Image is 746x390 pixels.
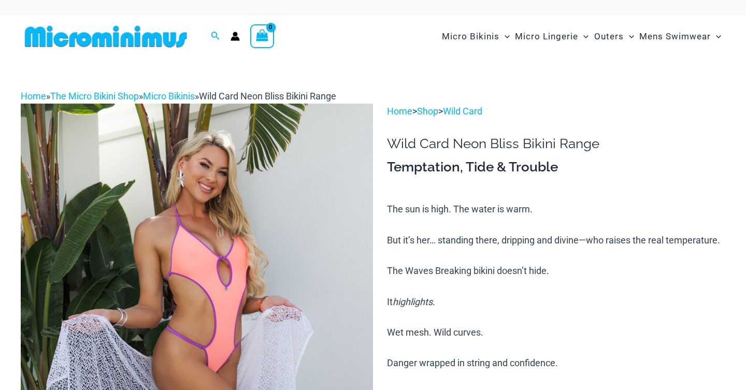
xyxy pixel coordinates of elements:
span: Mens Swimwear [639,23,711,50]
h3: Temptation, Tide & Trouble [387,158,725,176]
a: The Micro Bikini Shop [50,91,139,102]
img: MM SHOP LOGO FLAT [21,25,191,48]
span: Menu Toggle [578,23,589,50]
h1: Wild Card Neon Bliss Bikini Range [387,136,725,152]
i: highlights [393,296,433,307]
a: Wild Card [443,106,482,117]
p: > > [387,104,725,119]
span: Micro Lingerie [515,23,578,50]
span: Micro Bikinis [442,23,499,50]
a: Micro LingerieMenu ToggleMenu Toggle [512,21,591,52]
a: Micro BikinisMenu ToggleMenu Toggle [439,21,512,52]
span: Outers [594,23,624,50]
a: Micro Bikinis [143,91,195,102]
a: OutersMenu ToggleMenu Toggle [592,21,637,52]
nav: Site Navigation [438,19,725,54]
a: Shop [417,106,438,117]
a: Mens SwimwearMenu ToggleMenu Toggle [637,21,724,52]
a: Home [387,106,412,117]
a: View Shopping Cart, empty [250,24,274,48]
a: Search icon link [211,30,220,43]
a: Home [21,91,46,102]
span: Menu Toggle [499,23,510,50]
a: Account icon link [231,32,240,41]
span: » » » [21,91,336,102]
span: Menu Toggle [624,23,634,50]
span: Menu Toggle [711,23,721,50]
span: Wild Card Neon Bliss Bikini Range [199,91,336,102]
